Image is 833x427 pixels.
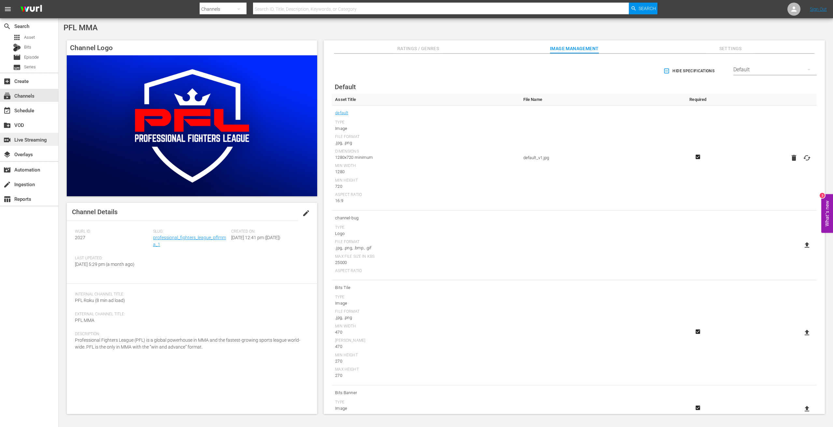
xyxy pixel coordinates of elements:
[75,235,85,240] span: 2027
[335,343,516,350] div: 470
[335,367,516,372] div: Max Height
[335,314,516,321] div: .jpg, .png
[335,149,516,154] div: Dimensions
[298,205,314,221] button: edit
[335,214,516,222] span: channel-bug
[335,120,516,125] div: Type
[231,235,280,240] span: [DATE] 12:41 pm ([DATE])
[821,194,833,233] button: Open Feedback Widget
[231,229,306,234] span: Created On:
[75,229,150,234] span: Wurl ID:
[302,209,310,217] span: edit
[24,54,39,61] span: Episode
[153,235,226,247] a: professional_fighters_league_pflmma_1
[335,178,516,183] div: Min Height
[13,44,21,51] div: Bits
[335,389,516,397] span: Bits Banner
[3,166,11,174] span: Automation
[335,372,516,379] div: 270
[3,181,11,188] span: Ingestion
[694,329,702,335] svg: Required
[75,332,306,337] span: Description:
[694,154,702,160] svg: Required
[335,169,516,175] div: 1280
[335,225,516,230] div: Type
[694,405,702,411] svg: Required
[520,94,678,105] th: File Name
[335,338,516,343] div: [PERSON_NAME]
[335,163,516,169] div: Min Width
[335,154,516,161] div: 1280x720 minimum
[64,23,98,32] span: PFL MMA
[335,324,516,329] div: Min Width
[3,77,11,85] span: Create
[639,3,656,14] span: Search
[335,198,516,204] div: 16:9
[24,44,31,50] span: Bits
[335,300,516,307] div: Image
[24,34,35,41] span: Asset
[75,298,125,303] span: PFL Roku (8 min ad load)
[550,45,599,53] span: Image Management
[67,40,317,55] h4: Channel Logo
[335,125,516,132] div: Image
[335,405,516,412] div: Image
[335,283,516,292] span: Bits Tile
[3,92,11,100] span: Channels
[335,109,348,117] a: default
[335,269,516,274] div: Aspect Ratio
[335,183,516,190] div: 720
[75,292,306,297] span: Internal Channel Title:
[3,22,11,30] span: Search
[67,55,317,196] img: PFL MMA
[75,337,300,350] span: Professional Fighters League (PFL) is a global powerhouse in MMA and the fastest-growing sports l...
[335,134,516,140] div: File Format
[335,400,516,405] div: Type
[335,259,516,266] div: 25000
[706,45,755,53] span: Settings
[335,140,516,146] div: .jpg, .png
[3,136,11,144] span: Live Streaming
[3,195,11,203] span: Reports
[820,193,825,198] div: 3
[394,45,443,53] span: Ratings / Genres
[24,64,36,70] span: Series
[335,353,516,358] div: Min Height
[335,309,516,314] div: File Format
[335,245,516,251] div: .jpg, .png, .bmp, .gif
[520,105,678,211] td: default_v1.jpg
[335,83,356,91] span: Default
[733,61,817,79] div: Default
[335,329,516,336] div: 470
[335,230,516,237] div: Logo
[75,262,134,267] span: [DATE] 5:29 pm (a month ago)
[16,2,47,17] img: ans4CAIJ8jUAAAAAAAAAAAAAAAAAAAAAAAAgQb4GAAAAAAAAAAAAAAAAAAAAAAAAJMjXAAAAAAAAAAAAAAAAAAAAAAAAgAT5G...
[13,34,21,41] span: Asset
[665,68,714,75] span: Hide Specifications
[4,5,12,13] span: menu
[75,318,94,323] span: PFL MMA
[678,94,718,105] th: Required
[3,107,11,115] span: Schedule
[3,121,11,129] span: VOD
[332,94,520,105] th: Asset Title
[629,3,657,14] button: Search
[335,358,516,365] div: 270
[3,151,11,158] span: Overlays
[13,53,21,61] span: Episode
[153,229,228,234] span: Slug:
[13,63,21,71] span: Series
[335,192,516,198] div: Aspect Ratio
[75,312,306,317] span: External Channel Title:
[335,240,516,245] div: File Format
[335,254,516,259] div: Max File Size In Kbs
[75,256,150,261] span: Last Updated:
[662,62,717,80] button: Hide Specifications
[810,7,827,12] a: Sign Out
[72,208,118,216] span: Channel Details
[335,295,516,300] div: Type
